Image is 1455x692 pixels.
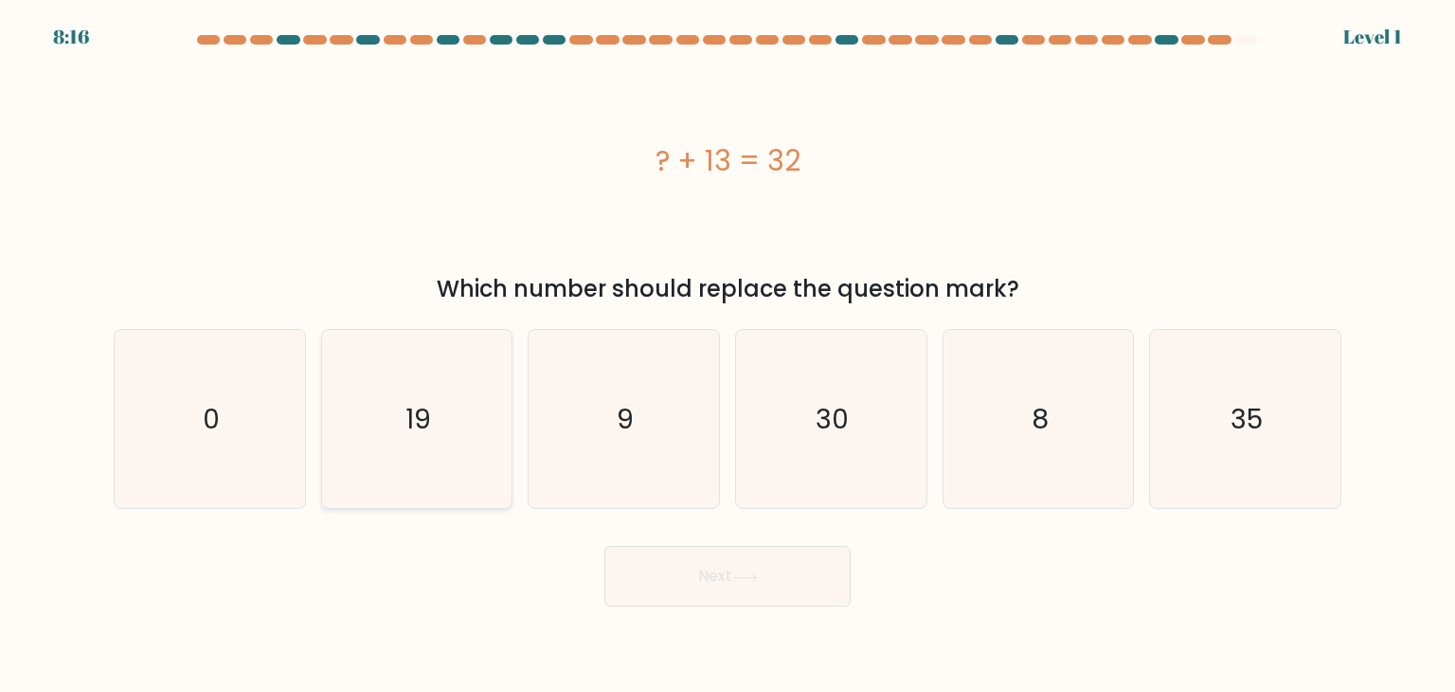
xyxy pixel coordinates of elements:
[618,400,635,438] text: 9
[817,400,850,438] text: 30
[604,546,851,607] button: Next
[114,139,1341,182] div: ? + 13 = 32
[405,400,431,438] text: 19
[1032,400,1049,438] text: 8
[1230,400,1263,438] text: 35
[125,272,1330,306] div: Which number should replace the question mark?
[1343,23,1402,51] div: Level 1
[53,23,89,51] div: 8:16
[203,400,220,438] text: 0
